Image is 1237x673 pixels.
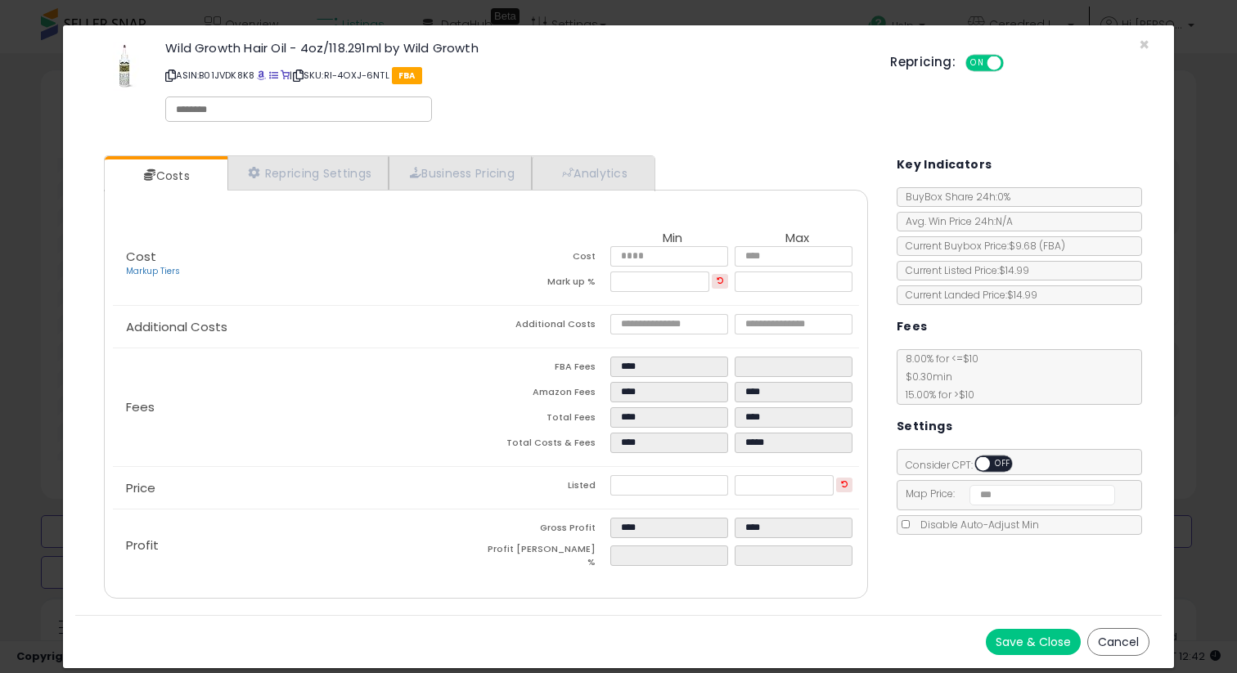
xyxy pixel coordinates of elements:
[165,42,866,54] h3: Wild Growth Hair Oil - 4oz/118.291ml by Wild Growth
[486,382,610,407] td: Amazon Fees
[1139,33,1149,56] span: ×
[1087,628,1149,656] button: Cancel
[113,401,486,414] p: Fees
[897,352,978,402] span: 8.00 % for <= $10
[486,433,610,458] td: Total Costs & Fees
[986,629,1081,655] button: Save & Close
[486,246,610,271] td: Cost
[897,388,974,402] span: 15.00 % for > $10
[105,159,226,192] a: Costs
[269,69,278,82] a: All offer listings
[967,56,987,70] span: ON
[610,231,735,246] th: Min
[735,231,859,246] th: Max
[392,67,422,84] span: FBA
[897,239,1065,253] span: Current Buybox Price:
[486,407,610,433] td: Total Fees
[113,321,486,334] p: Additional Costs
[897,370,952,384] span: $0.30 min
[389,156,532,190] a: Business Pricing
[257,69,266,82] a: BuyBox page
[113,539,486,552] p: Profit
[113,250,486,278] p: Cost
[486,518,610,543] td: Gross Profit
[1001,56,1028,70] span: OFF
[912,518,1039,532] span: Disable Auto-Adjust Min
[897,214,1013,228] span: Avg. Win Price 24h: N/A
[990,457,1016,471] span: OFF
[897,316,928,337] h5: Fees
[897,458,1034,472] span: Consider CPT:
[165,62,866,88] p: ASIN: B01JVDK8K8 | SKU: RI-4OXJ-6NTL
[486,314,610,339] td: Additional Costs
[486,543,610,573] td: Profit [PERSON_NAME] %
[897,487,1116,500] span: Map Price:
[281,69,290,82] a: Your listing only
[486,271,610,297] td: Mark up %
[890,56,956,69] h5: Repricing:
[897,288,1037,302] span: Current Landed Price: $14.99
[897,155,992,175] h5: Key Indicators
[1009,239,1065,253] span: $9.68
[126,265,180,277] a: Markup Tiers
[1039,239,1065,253] span: ( FBA )
[897,416,952,437] h5: Settings
[897,190,1010,204] span: BuyBox Share 24h: 0%
[897,263,1029,277] span: Current Listed Price: $14.99
[100,42,149,91] img: 31w-J610i2L._SL60_.jpg
[532,156,653,190] a: Analytics
[486,475,610,500] td: Listed
[113,482,486,495] p: Price
[227,156,389,190] a: Repricing Settings
[486,357,610,382] td: FBA Fees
